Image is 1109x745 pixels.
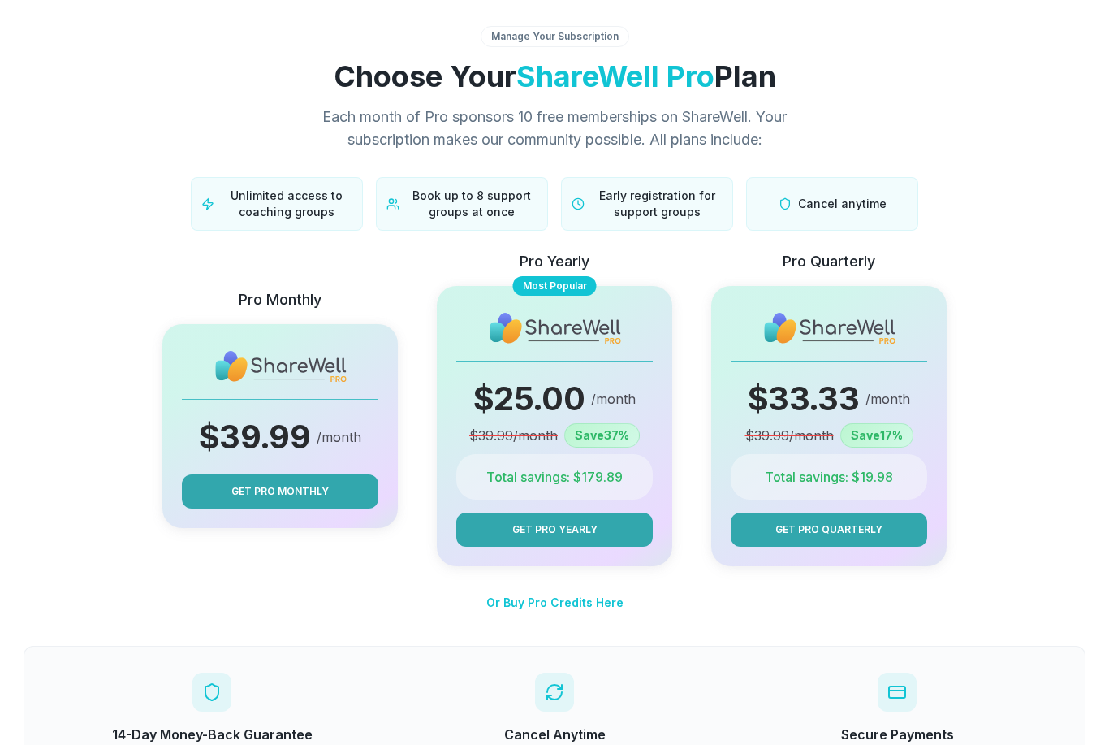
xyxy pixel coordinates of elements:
[182,474,378,509] button: Get Pro Monthly
[406,188,537,220] span: Book up to 8 support groups at once
[512,522,598,537] span: Get Pro Yearly
[486,596,624,609] span: Or Buy Pro Credits Here
[221,188,352,220] span: Unlimited access to coaching groups
[239,288,321,311] p: Pro Monthly
[231,484,329,499] span: Get Pro Monthly
[456,513,653,547] button: Get Pro Yearly
[783,250,875,273] p: Pro Quarterly
[731,513,927,547] button: Get Pro Quarterly
[282,106,827,151] p: Each month of Pro sponsors 10 free memberships on ShareWell. Your subscription makes our communit...
[736,725,1059,744] h3: Secure Payments
[520,250,589,273] p: Pro Yearly
[24,60,1085,93] h1: Choose Your Plan
[775,522,882,537] span: Get Pro Quarterly
[50,725,373,744] h3: 14-Day Money-Back Guarantee
[798,196,887,212] span: Cancel anytime
[591,188,723,220] span: Early registration for support groups
[481,26,629,47] div: Manage Your Subscription
[486,586,624,620] button: Or Buy Pro Credits Here
[393,725,716,744] h3: Cancel Anytime
[516,58,714,94] span: ShareWell Pro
